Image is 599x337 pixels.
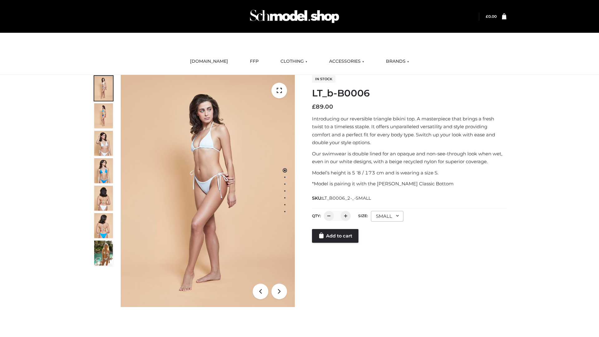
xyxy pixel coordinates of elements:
img: ArielClassicBikiniTop_CloudNine_AzureSky_OW114ECO_7-scaled.jpg [94,186,113,211]
img: ArielClassicBikiniTop_CloudNine_AzureSky_OW114ECO_4-scaled.jpg [94,158,113,183]
a: BRANDS [381,55,414,68]
bdi: 89.00 [312,103,333,110]
img: ArielClassicBikiniTop_CloudNine_AzureSky_OW114ECO_1-scaled.jpg [94,76,113,101]
label: Size: [358,213,368,218]
span: In stock [312,75,335,83]
div: SMALL [371,211,403,222]
img: ArielClassicBikiniTop_CloudNine_AzureSky_OW114ECO_1 [121,75,295,307]
p: Model’s height is 5 ‘8 / 173 cm and is wearing a size S. [312,169,506,177]
a: ACCESSORIES [324,55,369,68]
img: ArielClassicBikiniTop_CloudNine_AzureSky_OW114ECO_8-scaled.jpg [94,213,113,238]
a: CLOTHING [276,55,312,68]
p: *Model is pairing it with the [PERSON_NAME] Classic Bottom [312,180,506,188]
p: Introducing our reversible triangle bikini top. A masterpiece that brings a fresh twist to a time... [312,115,506,147]
img: Schmodel Admin 964 [248,4,341,29]
label: QTY: [312,213,321,218]
h1: LT_b-B0006 [312,88,506,99]
span: LT_B0006_2-_-SMALL [322,195,371,201]
span: £ [312,103,316,110]
a: FFP [245,55,263,68]
a: [DOMAIN_NAME] [185,55,233,68]
span: SKU: [312,194,372,202]
img: ArielClassicBikiniTop_CloudNine_AzureSky_OW114ECO_2-scaled.jpg [94,103,113,128]
span: £ [486,14,488,19]
a: £0.00 [486,14,497,19]
a: Add to cart [312,229,358,243]
img: Arieltop_CloudNine_AzureSky2.jpg [94,241,113,266]
img: ArielClassicBikiniTop_CloudNine_AzureSky_OW114ECO_3-scaled.jpg [94,131,113,156]
p: Our swimwear is double lined for an opaque and non-see-through look when wet, even in our white d... [312,150,506,166]
bdi: 0.00 [486,14,497,19]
